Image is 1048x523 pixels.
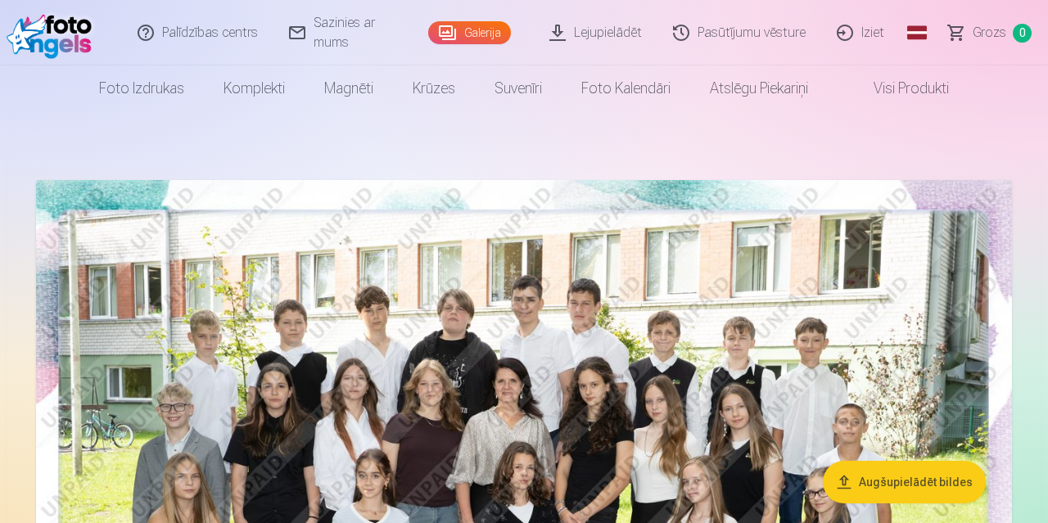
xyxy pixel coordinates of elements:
a: Krūzes [393,65,475,111]
a: Galerija [428,21,511,44]
a: Magnēti [305,65,393,111]
a: Foto kalendāri [562,65,690,111]
a: Komplekti [204,65,305,111]
a: Foto izdrukas [79,65,204,111]
a: Suvenīri [475,65,562,111]
span: Grozs [973,23,1006,43]
span: 0 [1013,24,1032,43]
a: Atslēgu piekariņi [690,65,828,111]
button: Augšupielādēt bildes [823,461,986,503]
img: /fa1 [7,7,100,59]
a: Visi produkti [828,65,969,111]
